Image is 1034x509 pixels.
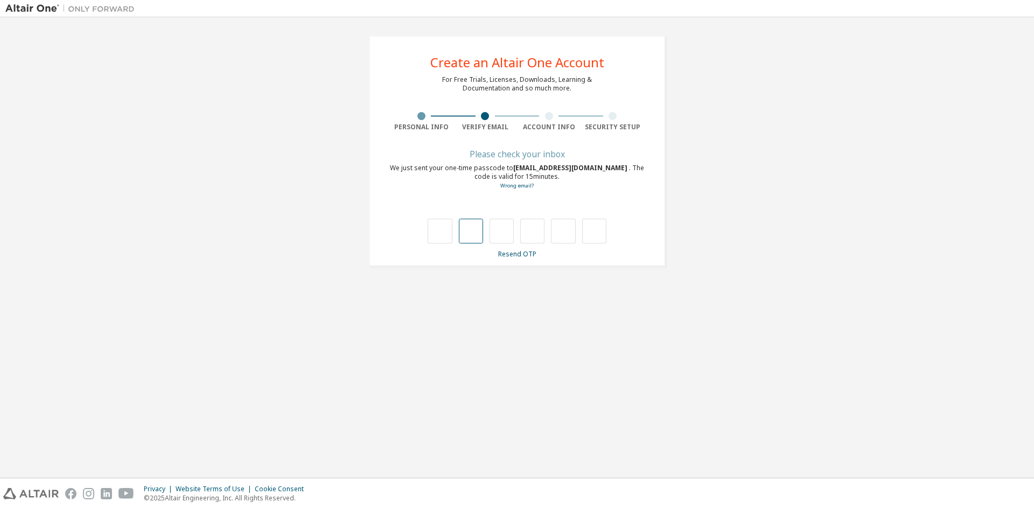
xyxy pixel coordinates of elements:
[389,151,645,157] div: Please check your inbox
[176,485,255,493] div: Website Terms of Use
[581,123,645,131] div: Security Setup
[517,123,581,131] div: Account Info
[453,123,518,131] div: Verify Email
[144,485,176,493] div: Privacy
[83,488,94,499] img: instagram.svg
[144,493,310,503] p: © 2025 Altair Engineering, Inc. All Rights Reserved.
[118,488,134,499] img: youtube.svg
[5,3,140,14] img: Altair One
[65,488,76,499] img: facebook.svg
[442,75,592,93] div: For Free Trials, Licenses, Downloads, Learning & Documentation and so much more.
[500,182,534,189] a: Go back to the registration form
[498,249,536,259] a: Resend OTP
[3,488,59,499] img: altair_logo.svg
[389,164,645,190] div: We just sent your one-time passcode to . The code is valid for 15 minutes.
[430,56,604,69] div: Create an Altair One Account
[513,163,629,172] span: [EMAIL_ADDRESS][DOMAIN_NAME]
[101,488,112,499] img: linkedin.svg
[389,123,453,131] div: Personal Info
[255,485,310,493] div: Cookie Consent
